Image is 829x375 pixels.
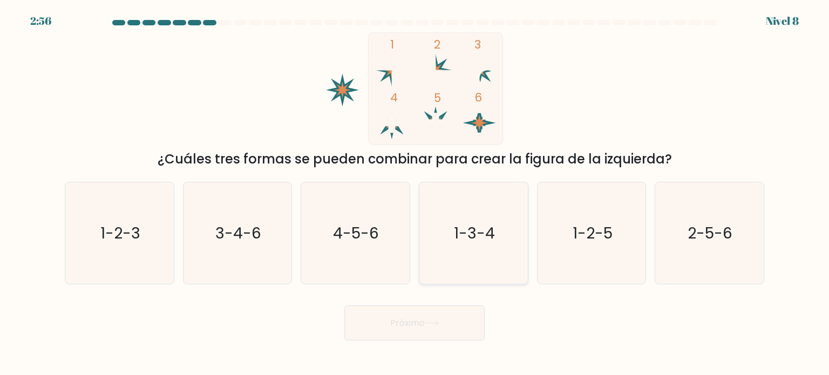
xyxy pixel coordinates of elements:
text: 1-3-4 [454,222,495,243]
tspan: 4 [390,90,398,105]
font: Próximo [390,317,425,329]
tspan: 5 [434,90,441,106]
button: Próximo [344,305,485,340]
text: 1-2-3 [100,222,140,243]
text: 2-5-6 [688,222,733,243]
text: 4-5-6 [334,222,379,243]
font: Nivel 8 [766,13,799,28]
text: 1-2-5 [573,222,613,243]
text: 3-4-6 [215,222,261,243]
font: 2:56 [30,13,51,28]
tspan: 6 [474,90,482,105]
tspan: 3 [474,37,481,52]
tspan: 2 [434,37,440,52]
tspan: 1 [390,37,394,52]
font: ¿Cuáles tres formas se pueden combinar para crear la figura de la izquierda? [158,150,672,168]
